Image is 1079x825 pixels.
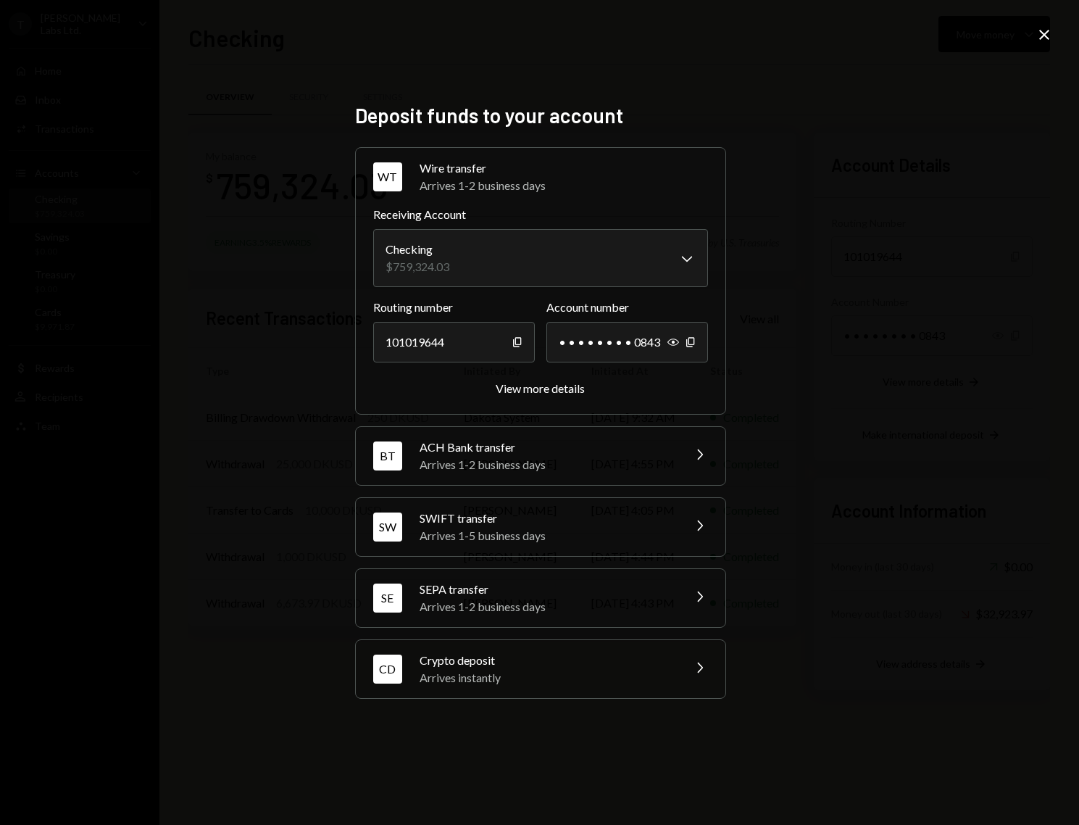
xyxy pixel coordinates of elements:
[420,581,673,598] div: SEPA transfer
[420,652,673,669] div: Crypto deposit
[373,655,402,684] div: CD
[355,101,725,130] h2: Deposit funds to your account
[420,669,673,687] div: Arrives instantly
[420,598,673,615] div: Arrives 1-2 business days
[420,510,673,527] div: SWIFT transfer
[373,206,708,397] div: WTWire transferArrives 1-2 business days
[373,162,402,191] div: WT
[420,159,708,177] div: Wire transfer
[356,569,725,627] button: SESEPA transferArrives 1-2 business days
[496,381,585,395] div: View more details
[420,456,673,473] div: Arrives 1-2 business days
[420,527,673,544] div: Arrives 1-5 business days
[356,498,725,556] button: SWSWIFT transferArrives 1-5 business days
[546,299,708,316] label: Account number
[420,439,673,456] div: ACH Bank transfer
[356,427,725,485] button: BTACH Bank transferArrives 1-2 business days
[373,229,708,287] button: Receiving Account
[373,322,535,362] div: 101019644
[373,299,535,316] label: Routing number
[373,441,402,470] div: BT
[373,513,402,542] div: SW
[373,206,708,223] label: Receiving Account
[496,381,585,397] button: View more details
[373,584,402,613] div: SE
[420,177,708,194] div: Arrives 1-2 business days
[356,640,725,698] button: CDCrypto depositArrives instantly
[546,322,708,362] div: • • • • • • • • 0843
[356,148,725,206] button: WTWire transferArrives 1-2 business days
